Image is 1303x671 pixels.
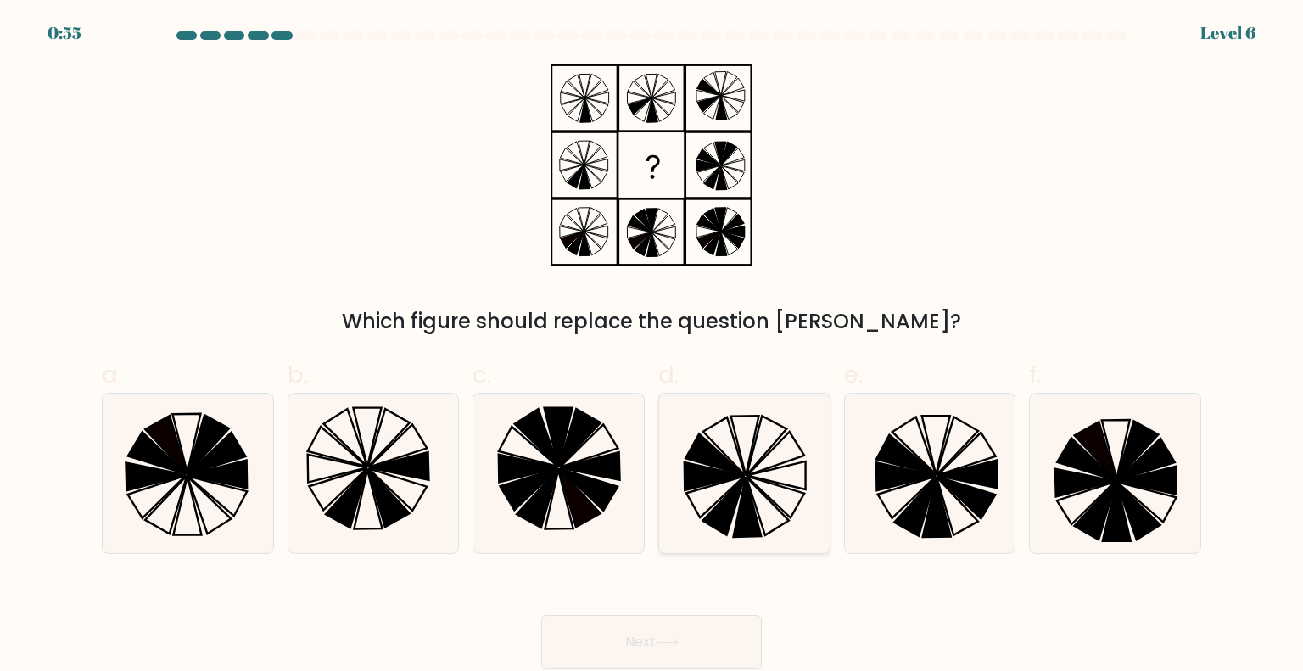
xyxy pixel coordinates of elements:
[48,20,81,46] div: 0:55
[1200,20,1255,46] div: Level 6
[1029,358,1041,391] span: f.
[288,358,308,391] span: b.
[473,358,491,391] span: c.
[112,306,1191,337] div: Which figure should replace the question [PERSON_NAME]?
[658,358,679,391] span: d.
[541,615,762,669] button: Next
[102,358,122,391] span: a.
[844,358,863,391] span: e.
